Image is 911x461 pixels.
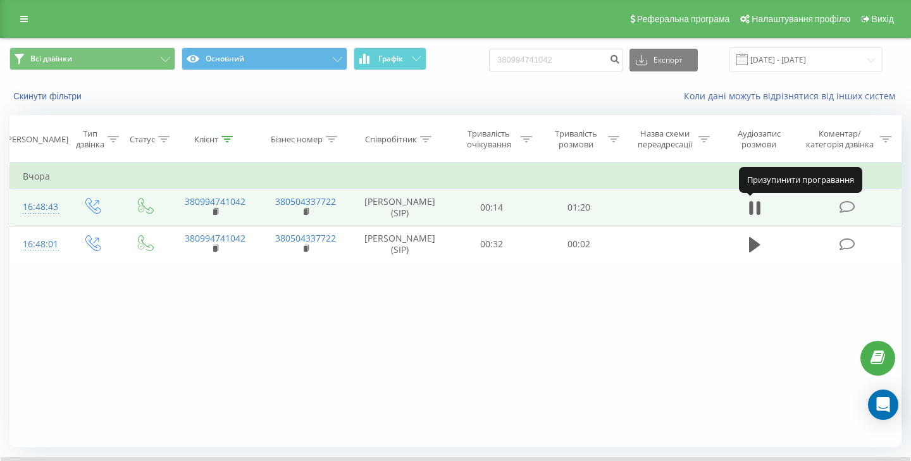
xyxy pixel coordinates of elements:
[30,54,72,64] span: Всі дзвінки
[275,195,336,207] a: 380504337722
[351,226,449,262] td: [PERSON_NAME] (SIP)
[535,226,623,262] td: 00:02
[275,232,336,244] a: 380504337722
[365,134,417,145] div: Співробітник
[23,195,53,219] div: 16:48:43
[547,128,605,150] div: Тривалість розмови
[637,14,730,24] span: Реферальна програма
[868,390,898,420] div: Open Intercom Messenger
[9,47,175,70] button: Всі дзвінки
[23,232,53,257] div: 16:48:01
[185,195,245,207] a: 380994741042
[724,128,793,150] div: Аудіозапис розмови
[4,134,68,145] div: [PERSON_NAME]
[752,14,850,24] span: Налаштування профілю
[684,90,902,102] a: Коли дані можуть відрізнятися вiд інших систем
[449,189,536,226] td: 00:14
[489,49,623,71] input: Пошук за номером
[76,128,104,150] div: Тип дзвінка
[194,134,218,145] div: Клієнт
[351,189,449,226] td: [PERSON_NAME] (SIP)
[739,167,862,192] div: Призупинити програвання
[130,134,155,145] div: Статус
[10,164,902,189] td: Вчора
[460,128,518,150] div: Тривалість очікування
[182,47,347,70] button: Основний
[354,47,426,70] button: Графік
[872,14,894,24] span: Вихід
[535,189,623,226] td: 01:20
[271,134,323,145] div: Бізнес номер
[634,128,695,150] div: Назва схеми переадресації
[629,49,698,71] button: Експорт
[378,54,403,63] span: Графік
[803,128,877,150] div: Коментар/категорія дзвінка
[185,232,245,244] a: 380994741042
[449,226,536,262] td: 00:32
[9,90,88,102] button: Скинути фільтри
